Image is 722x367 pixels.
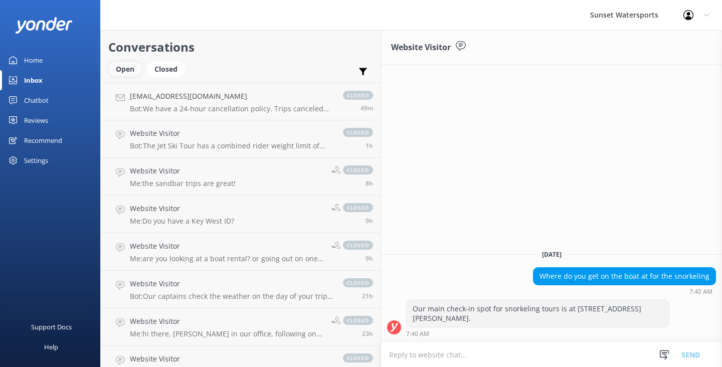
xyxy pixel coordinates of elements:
[108,62,142,77] div: Open
[366,254,373,263] span: Sep 13 2025 09:54am (UTC -05:00) America/Cancun
[406,330,669,337] div: Sep 13 2025 07:40pm (UTC -05:00) America/Cancun
[343,203,373,212] span: closed
[130,128,333,139] h4: Website Visitor
[130,316,324,327] h4: Website Visitor
[362,329,373,338] span: Sep 12 2025 08:17pm (UTC -05:00) America/Cancun
[533,268,715,285] div: Where do you get on the boat at for the snorkeling
[101,196,381,233] a: Website VisitorMe:Do you have a Key West ID?closed9h
[130,241,324,252] h4: Website Visitor
[343,353,373,362] span: closed
[366,141,373,150] span: Sep 13 2025 05:53pm (UTC -05:00) America/Cancun
[366,179,373,188] span: Sep 13 2025 11:17am (UTC -05:00) America/Cancun
[101,271,381,308] a: Website VisitorBot:Our captains check the weather on the day of your trip. If conditions are unsa...
[31,317,72,337] div: Support Docs
[343,91,373,100] span: closed
[44,337,58,357] div: Help
[130,179,236,188] p: Me: the sandbar trips are great!
[130,353,333,364] h4: Website Visitor
[343,128,373,137] span: closed
[101,308,381,346] a: Website VisitorMe:hi there, [PERSON_NAME] in our office, following on from our chat bot - when ar...
[101,158,381,196] a: Website VisitorMe:the sandbar trips are great!closed8h
[24,150,48,170] div: Settings
[24,50,43,70] div: Home
[101,83,381,120] a: [EMAIL_ADDRESS][DOMAIN_NAME]Bot:We have a 24-hour cancellation policy. Trips canceled more than 2...
[147,62,185,77] div: Closed
[343,278,373,287] span: closed
[24,130,62,150] div: Recommend
[130,141,333,150] p: Bot: The Jet Ski Tour has a combined rider weight limit of 500 lbs per jet ski. If you have any c...
[130,91,333,102] h4: [EMAIL_ADDRESS][DOMAIN_NAME]
[533,288,716,295] div: Sep 13 2025 07:40pm (UTC -05:00) America/Cancun
[108,63,147,74] a: Open
[130,203,234,214] h4: Website Visitor
[24,90,49,110] div: Chatbot
[101,120,381,158] a: Website VisitorBot:The Jet Ski Tour has a combined rider weight limit of 500 lbs per jet ski. If ...
[343,165,373,174] span: closed
[130,292,333,301] p: Bot: Our captains check the weather on the day of your trip. If conditions are unsafe, the trip w...
[689,289,712,295] strong: 7:40 AM
[130,278,333,289] h4: Website Visitor
[391,41,451,54] h3: Website Visitor
[15,17,73,34] img: yonder-white-logo.png
[108,38,373,57] h2: Conversations
[407,300,669,327] div: Our main check-in spot for snorkeling tours is at [STREET_ADDRESS][PERSON_NAME].
[130,217,234,226] p: Me: Do you have a Key West ID?
[101,233,381,271] a: Website VisitorMe:are you looking at a boat rental? or going out on one of our excursions?closed9h
[130,329,324,338] p: Me: hi there, [PERSON_NAME] in our office, following on from our chat bot - when are you going to...
[406,331,429,337] strong: 7:40 AM
[130,104,333,113] p: Bot: We have a 24-hour cancellation policy. Trips canceled more than 24 hours in advance will be ...
[24,110,48,130] div: Reviews
[362,292,373,300] span: Sep 12 2025 10:32pm (UTC -05:00) America/Cancun
[536,250,568,259] span: [DATE]
[130,165,236,176] h4: Website Visitor
[343,316,373,325] span: closed
[360,104,373,112] span: Sep 13 2025 06:52pm (UTC -05:00) America/Cancun
[366,217,373,225] span: Sep 13 2025 09:58am (UTC -05:00) America/Cancun
[147,63,190,74] a: Closed
[343,241,373,250] span: closed
[130,254,324,263] p: Me: are you looking at a boat rental? or going out on one of our excursions?
[24,70,43,90] div: Inbox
